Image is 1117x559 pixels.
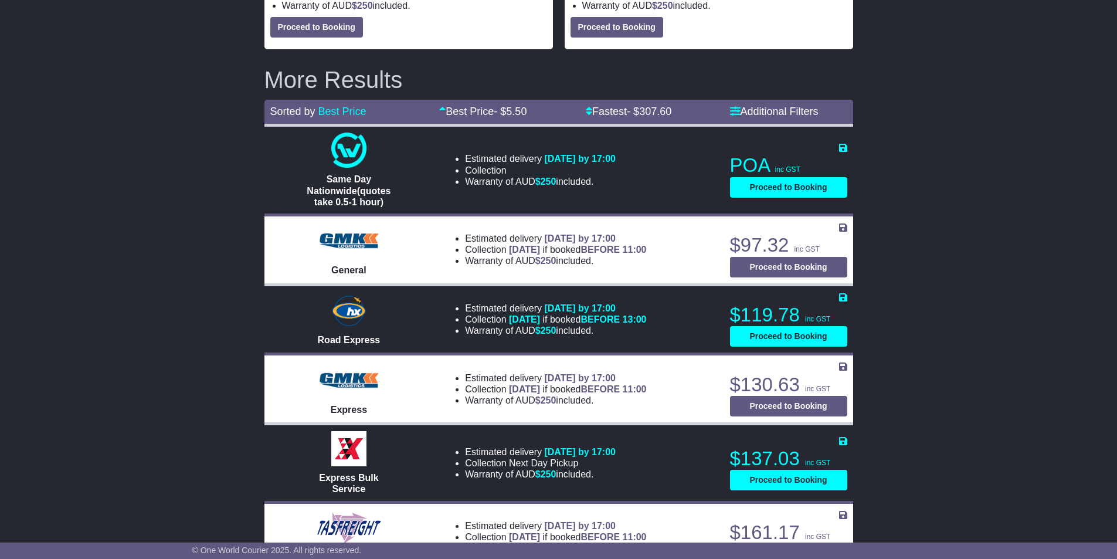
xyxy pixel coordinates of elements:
[580,245,620,255] span: BEFORE
[509,314,646,324] span: if booked
[730,470,847,490] button: Proceed to Booking
[730,154,847,177] p: POA
[544,447,616,457] span: [DATE] by 17:00
[580,532,620,542] span: BEFORE
[535,395,556,405] span: $
[541,177,556,187] span: 250
[775,165,800,174] span: inc GST
[494,106,527,117] span: - $
[509,532,540,542] span: [DATE]
[730,326,847,347] button: Proceed to Booking
[509,245,540,255] span: [DATE]
[544,303,616,313] span: [DATE] by 17:00
[314,223,384,259] img: GMK Logistics: General
[270,17,363,38] button: Proceed to Booking
[465,165,616,176] li: Collection
[330,293,368,328] img: Hunter Express: Road Express
[730,177,847,198] button: Proceed to Booking
[623,245,647,255] span: 11:00
[465,325,646,336] li: Warranty of AUD included.
[509,384,540,394] span: [DATE]
[465,372,646,384] li: Estimated delivery
[465,531,646,543] li: Collection
[652,1,673,11] span: $
[465,303,646,314] li: Estimated delivery
[318,106,366,117] a: Best Price
[805,459,830,467] span: inc GST
[623,314,647,324] span: 13:00
[264,67,853,93] h2: More Results
[805,385,830,393] span: inc GST
[509,458,578,468] span: Next Day Pickup
[465,458,616,469] li: Collection
[541,256,556,266] span: 250
[730,233,847,257] p: $97.32
[307,174,391,206] span: Same Day Nationwide(quotes take 0.5-1 hour)
[465,520,646,531] li: Estimated delivery
[544,233,616,243] span: [DATE] by 17:00
[541,395,556,405] span: 250
[541,326,556,336] span: 250
[315,511,382,546] img: Tasfreight: Express
[535,256,556,266] span: $
[730,257,847,277] button: Proceed to Booking
[331,133,366,168] img: One World Courier: Same Day Nationwide(quotes take 0.5-1 hour)
[319,473,378,494] span: Express Bulk Service
[314,363,384,398] img: GMK Logistics: Express
[805,533,830,541] span: inc GST
[331,265,366,275] span: General
[730,447,847,470] p: $137.03
[571,17,663,38] button: Proceed to Booking
[465,469,616,480] li: Warranty of AUD included.
[627,106,671,117] span: - $
[465,395,646,406] li: Warranty of AUD included.
[465,384,646,395] li: Collection
[318,335,381,345] span: Road Express
[357,1,373,11] span: 250
[439,106,527,117] a: Best Price- $5.50
[465,176,616,187] li: Warranty of AUD included.
[795,245,820,253] span: inc GST
[639,106,671,117] span: 307.60
[331,405,367,415] span: Express
[730,521,847,544] p: $161.17
[623,384,647,394] span: 11:00
[623,532,647,542] span: 11:00
[465,233,646,244] li: Estimated delivery
[541,469,556,479] span: 250
[580,314,620,324] span: BEFORE
[535,469,556,479] span: $
[465,446,616,458] li: Estimated delivery
[805,315,830,323] span: inc GST
[544,154,616,164] span: [DATE] by 17:00
[535,326,556,336] span: $
[506,106,527,117] span: 5.50
[465,244,646,255] li: Collection
[509,532,646,542] span: if booked
[509,384,646,394] span: if booked
[192,546,362,555] span: © One World Courier 2025. All rights reserved.
[465,314,646,325] li: Collection
[730,396,847,416] button: Proceed to Booking
[580,384,620,394] span: BEFORE
[509,245,646,255] span: if booked
[544,373,616,383] span: [DATE] by 17:00
[270,106,315,117] span: Sorted by
[544,521,616,531] span: [DATE] by 17:00
[509,314,540,324] span: [DATE]
[586,106,671,117] a: Fastest- $307.60
[730,106,819,117] a: Additional Filters
[465,255,646,266] li: Warranty of AUD included.
[352,1,373,11] span: $
[331,431,366,466] img: Border Express: Express Bulk Service
[535,177,556,187] span: $
[730,303,847,327] p: $119.78
[465,153,616,164] li: Estimated delivery
[730,373,847,397] p: $130.63
[657,1,673,11] span: 250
